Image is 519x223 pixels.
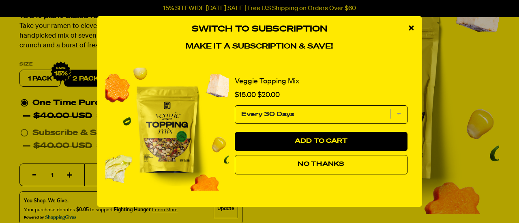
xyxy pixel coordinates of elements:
[235,91,256,99] span: $15.00
[235,155,407,174] button: No Thanks
[401,16,422,40] div: close modal
[235,132,407,151] button: Add to Cart
[105,68,229,191] img: View Veggie Topping Mix
[235,76,299,87] a: Veggie Topping Mix
[235,105,407,124] select: subscription frequency
[257,91,280,99] span: $20.00
[105,42,414,51] h4: Make it a subscription & save!
[105,59,414,199] div: 1 of 1
[295,138,348,144] span: Add to Cart
[298,161,344,168] span: No Thanks
[105,24,414,34] h3: Switch to Subscription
